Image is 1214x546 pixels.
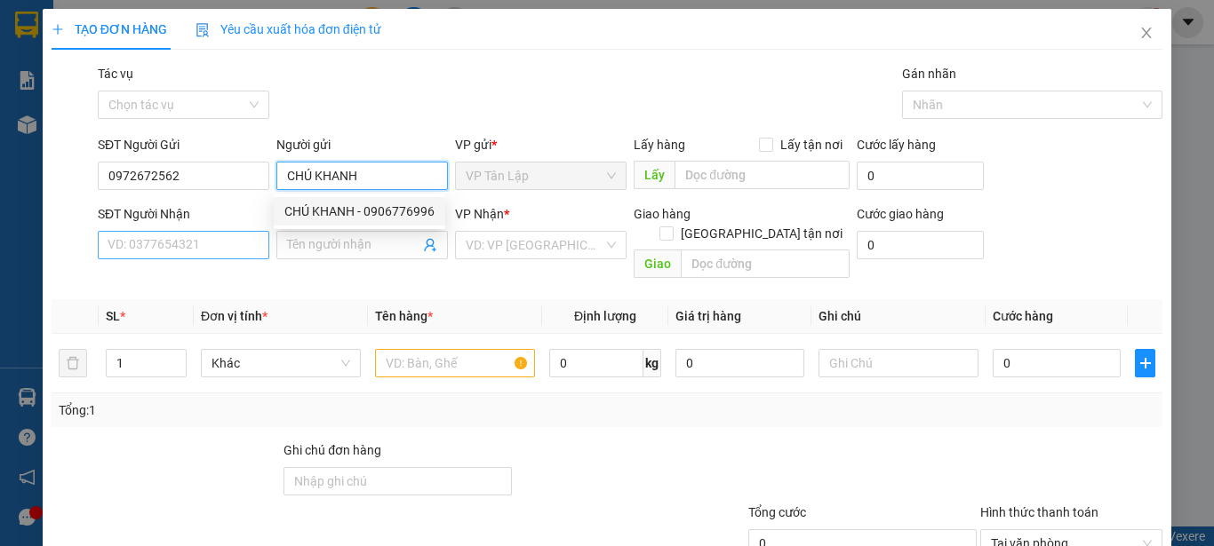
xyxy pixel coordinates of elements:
[643,349,661,377] span: kg
[634,207,691,221] span: Giao hàng
[455,135,627,154] div: VP gửi
[1136,356,1154,370] span: plus
[466,162,616,189] span: VP Tân Lập
[276,135,448,154] div: Người gửi
[284,467,512,495] input: Ghi chú đơn hàng
[284,443,381,457] label: Ghi chú đơn hàng
[1135,349,1155,377] button: plus
[423,238,437,252] span: user-add
[574,309,636,323] span: Định lượng
[196,23,210,37] img: icon
[375,349,535,377] input: VD: Bàn, Ghế
[375,309,433,323] span: Tên hàng
[980,505,1098,519] label: Hình thức thanh toán
[196,22,381,36] span: Yêu cầu xuất hóa đơn điện tử
[212,350,350,376] span: Khác
[1122,9,1171,59] button: Close
[59,349,87,377] button: delete
[857,207,944,221] label: Cước giao hàng
[52,22,167,36] span: TẠO ĐƠN HÀNG
[675,349,803,377] input: 0
[819,349,978,377] input: Ghi Chú
[52,23,64,36] span: plus
[857,162,984,190] input: Cước lấy hàng
[675,309,741,323] span: Giá trị hàng
[284,202,435,221] div: CHÚ KHANH - 0906776996
[98,67,133,81] label: Tác vụ
[634,249,681,278] span: Giao
[106,309,120,323] span: SL
[675,161,850,189] input: Dọc đường
[201,309,268,323] span: Đơn vị tính
[634,138,685,152] span: Lấy hàng
[993,309,1053,323] span: Cước hàng
[902,67,956,81] label: Gán nhãn
[455,207,504,221] span: VP Nhận
[681,249,850,278] input: Dọc đường
[98,204,269,224] div: SĐT Người Nhận
[811,299,986,334] th: Ghi chú
[1139,26,1154,40] span: close
[634,161,675,189] span: Lấy
[59,400,470,420] div: Tổng: 1
[98,135,269,154] div: SĐT Người Gửi
[674,224,850,243] span: [GEOGRAPHIC_DATA] tận nơi
[857,231,984,259] input: Cước giao hàng
[748,505,806,519] span: Tổng cước
[857,138,936,152] label: Cước lấy hàng
[274,197,445,226] div: CHÚ KHANH - 0906776996
[773,135,850,154] span: Lấy tận nơi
